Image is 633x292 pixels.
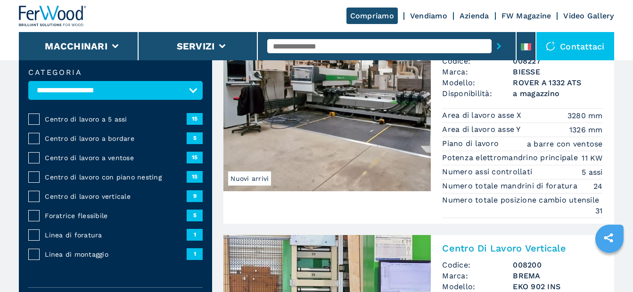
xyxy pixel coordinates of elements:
p: Piano di lavoro [442,138,501,149]
em: 5 assi [582,167,603,178]
h3: 008200 [513,260,602,270]
a: Compriamo [346,8,398,24]
img: Contattaci [546,41,555,51]
p: Area di lavoro asse Y [442,124,523,135]
span: Centro di lavoro a 5 assi [45,114,187,124]
p: Numero totale mandrini di foratura [442,181,580,191]
span: 5 [187,132,203,144]
label: Categoria [28,69,203,76]
em: 11 KW [582,153,602,163]
span: 15 [187,113,203,124]
a: Vendiamo [410,11,447,20]
p: Numero assi controllati [442,167,534,177]
span: a magazzino [513,88,602,99]
em: 24 [593,181,603,192]
h3: EKO 902 INS [513,281,602,292]
span: 1 [187,248,203,260]
span: Linea di foratura [45,230,187,240]
span: Centro di lavoro con piano nesting [45,172,187,182]
span: Nuovi arrivi [228,171,271,186]
span: Codice: [442,260,513,270]
h3: BIESSE [513,66,602,77]
span: 15 [187,152,203,163]
img: Centro di lavoro a 5 assi BIESSE ROVER A 1332 ATS [223,31,431,191]
h3: ROVER A 1332 ATS [513,77,602,88]
a: sharethis [597,226,620,250]
p: Area di lavoro asse X [442,110,524,121]
span: Modello: [442,281,513,292]
span: Codice: [442,56,513,66]
span: Marca: [442,66,513,77]
h2: Centro Di Lavoro Verticale [442,243,602,254]
span: 15 [187,171,203,182]
em: 31 [595,205,603,216]
em: a barre con ventose [527,138,603,149]
button: submit-button [492,35,506,57]
h3: BREMA [513,270,602,281]
span: 9 [187,190,203,202]
p: Numero totale posizione cambio utensile [442,195,601,205]
a: Azienda [460,11,489,20]
p: Potenza elettromandrino principale [442,153,580,163]
span: Centro di lavoro a bordare [45,134,187,143]
span: Centro di lavoro verticale [45,192,187,201]
span: Marca: [442,270,513,281]
span: 1 [187,229,203,240]
span: Disponibilità: [442,88,513,99]
iframe: Chat [593,250,626,285]
em: 1326 mm [569,124,603,135]
h3: 008227 [513,56,602,66]
span: Centro di lavoro a ventose [45,153,187,162]
img: Ferwood [19,6,87,26]
span: Linea di montaggio [45,250,187,259]
a: FW Magazine [501,11,551,20]
span: Modello: [442,77,513,88]
span: 5 [187,210,203,221]
button: Servizi [177,41,215,52]
a: Centro di lavoro a 5 assi BIESSE ROVER A 1332 ATSNuovi arriviCentro di lavoro a 5 assiCodice:0082... [223,31,614,224]
button: Macchinari [45,41,107,52]
div: Contattaci [536,32,614,60]
span: Foratrice flessibile [45,211,187,220]
em: 3280 mm [567,110,603,121]
a: Video Gallery [563,11,614,20]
